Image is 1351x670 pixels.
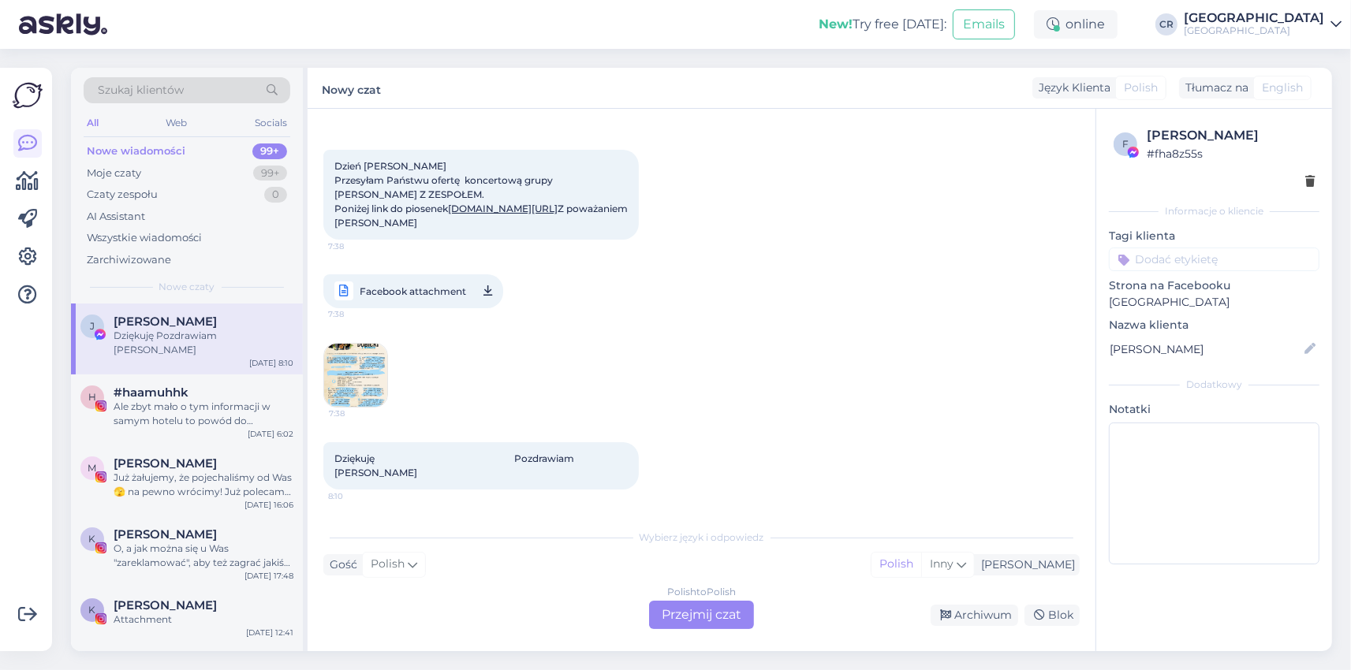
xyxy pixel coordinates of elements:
[248,428,293,440] div: [DATE] 6:02
[244,499,293,511] div: [DATE] 16:06
[1147,145,1315,162] div: # fha8z55s
[1034,10,1118,39] div: online
[114,598,217,612] span: Kasia Lebiecka
[1184,24,1324,37] div: [GEOGRAPHIC_DATA]
[323,274,503,308] a: Facebook attachment7:38
[931,605,1018,626] div: Archiwum
[163,113,191,133] div: Web
[1155,13,1177,35] div: CR
[252,143,287,159] div: 99+
[114,329,293,357] div: Dziękuję Pozdrawiam [PERSON_NAME]
[114,315,217,329] span: Jacek Dubicki
[1109,277,1319,294] p: Strona na Facebooku
[1109,378,1319,392] div: Dodatkowy
[90,320,95,332] span: J
[334,452,683,478] span: Dziękuję Pozdrawiam [PERSON_NAME]
[1109,401,1319,418] p: Notatki
[89,533,96,545] span: K
[448,203,558,214] a: [DOMAIN_NAME][URL]
[667,585,736,599] div: Polish to Polish
[89,604,96,616] span: K
[1032,80,1110,96] div: Język Klienta
[264,187,287,203] div: 0
[1024,605,1080,626] div: Blok
[323,556,357,573] div: Gość
[88,391,96,403] span: h
[253,166,287,181] div: 99+
[114,471,293,499] div: Już żałujemy, że pojechaliśmy od Was 🫣 na pewno wrócimy! Już polecamy znajomym i rodzinie to miej...
[819,15,946,34] div: Try free [DATE]:
[324,344,387,407] img: Attachment
[246,627,293,638] div: [DATE] 12:41
[87,166,141,181] div: Moje czaty
[1109,204,1319,218] div: Informacje o kliencie
[1184,12,1342,37] a: [GEOGRAPHIC_DATA][GEOGRAPHIC_DATA]
[114,542,293,570] div: O, a jak można się u Was "zareklamować", aby też zagrać jakiś klimatyczny koncercik?😎
[1179,80,1248,96] div: Tłumacz na
[1124,80,1158,96] span: Polish
[88,462,97,474] span: M
[159,280,215,294] span: Nowe czaty
[114,400,293,428] div: Ale zbyt mało o tym informacji w samym hotelu to powód do chwalenia się 😄
[1109,294,1319,311] p: [GEOGRAPHIC_DATA]
[1122,138,1129,150] span: f
[371,556,405,573] span: Polish
[930,556,954,571] span: Inny
[87,209,145,225] div: AI Assistant
[1109,248,1319,271] input: Dodać etykietę
[98,82,184,99] span: Szukaj klientów
[1147,126,1315,145] div: [PERSON_NAME]
[13,80,43,110] img: Askly Logo
[328,490,387,502] span: 8:10
[249,357,293,369] div: [DATE] 8:10
[871,553,921,576] div: Polish
[87,252,171,268] div: Zarchiwizowane
[244,570,293,582] div: [DATE] 17:48
[975,556,1075,573] div: [PERSON_NAME]
[1109,228,1319,244] p: Tagi klienta
[1109,317,1319,333] p: Nazwa klienta
[87,187,158,203] div: Czaty zespołu
[649,601,754,629] div: Przejmij czat
[329,408,388,419] span: 7:38
[328,304,387,324] span: 7:38
[334,160,976,229] span: Dzień [PERSON_NAME] Przesyłam Państwu ofertę koncertową grupy [PERSON_NAME] Z ZESPOŁEM. Poniżej l...
[360,281,466,301] span: Facebook attachment
[322,77,381,99] label: Nowy czat
[114,456,217,471] span: Monika Adamczak-Malinowska
[87,230,202,246] div: Wszystkie wiadomości
[1184,12,1324,24] div: [GEOGRAPHIC_DATA]
[323,530,1080,545] div: Wybierz język i odpowiedz
[84,113,102,133] div: All
[819,17,853,32] b: New!
[252,113,290,133] div: Socials
[87,143,185,159] div: Nowe wiadomości
[1110,341,1301,358] input: Dodaj nazwę
[114,612,293,627] div: Attachment
[953,9,1015,39] button: Emails
[1262,80,1303,96] span: English
[328,240,387,252] span: 7:38
[114,527,217,542] span: Karolina Wołczyńska
[114,385,188,400] span: #haamuhhk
